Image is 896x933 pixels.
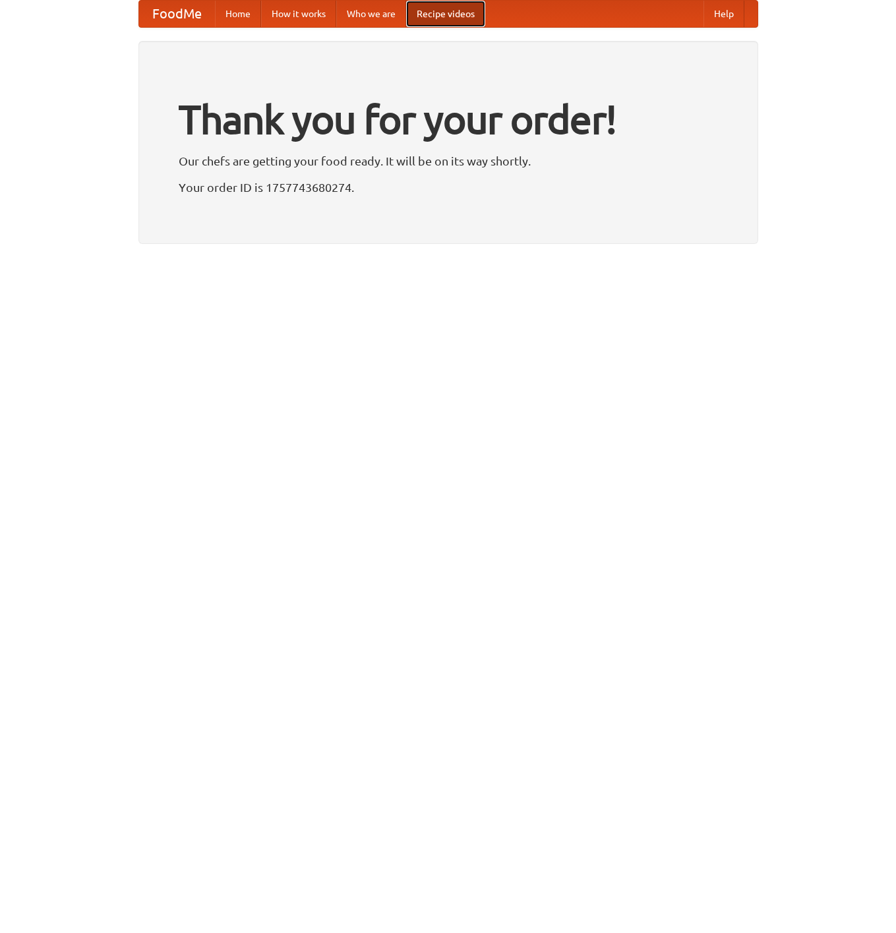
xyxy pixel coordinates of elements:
[179,88,718,151] h1: Thank you for your order!
[139,1,215,27] a: FoodMe
[336,1,406,27] a: Who we are
[703,1,744,27] a: Help
[406,1,485,27] a: Recipe videos
[261,1,336,27] a: How it works
[215,1,261,27] a: Home
[179,177,718,197] p: Your order ID is 1757743680274.
[179,151,718,171] p: Our chefs are getting your food ready. It will be on its way shortly.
